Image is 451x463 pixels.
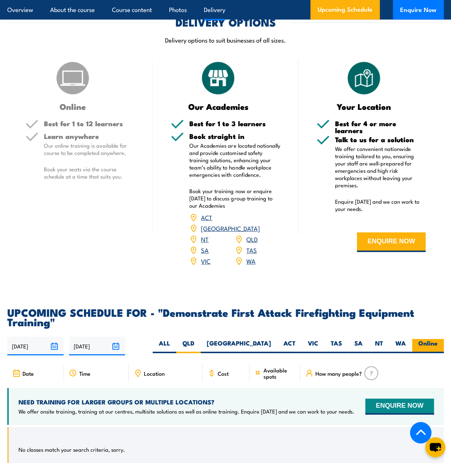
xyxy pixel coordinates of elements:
label: Online [412,339,444,353]
span: How many people? [315,370,362,376]
p: We offer onsite training, training at our centres, multisite solutions as well as online training... [19,408,354,415]
h2: DELIVERY OPTIONS [176,17,276,27]
h3: Your Location [317,102,411,111]
h5: Best for 4 or more learners [335,120,426,134]
h4: NEED TRAINING FOR LARGER GROUPS OR MULTIPLE LOCATIONS? [19,398,354,406]
label: [GEOGRAPHIC_DATA] [201,339,277,353]
a: WA [246,256,255,265]
a: [GEOGRAPHIC_DATA] [201,224,259,232]
a: TAS [246,246,257,254]
h3: Online [25,102,120,111]
a: NT [201,235,209,243]
span: Date [23,370,34,376]
a: QLD [246,235,258,243]
p: Book your seats via the course schedule at a time that suits you. [44,165,134,180]
h5: Best for 1 to 3 learners [189,120,280,127]
input: From date [7,337,64,355]
label: TAS [325,339,348,353]
a: ACT [201,213,212,221]
span: Available spots [263,367,295,379]
a: SA [201,246,209,254]
button: ENQUIRE NOW [357,232,426,252]
h3: Our Academies [171,102,265,111]
h5: Book straight in [189,133,280,140]
span: Location [144,370,165,376]
button: ENQUIRE NOW [365,399,434,415]
span: Time [79,370,90,376]
label: WA [389,339,412,353]
label: ACT [277,339,302,353]
h2: UPCOMING SCHEDULE FOR - "Demonstrate First Attack Firefighting Equipment Training" [7,307,444,326]
p: Book your training now or enquire [DATE] to discuss group training to our Academies [189,187,280,209]
span: Cost [218,370,229,376]
h5: Talk to us for a solution [335,136,426,143]
p: Our online training is available for course to be completed anywhere. [44,142,134,156]
h5: Learn anywhere [44,133,134,140]
button: chat-button [425,437,445,457]
label: QLD [176,339,201,353]
input: To date [69,337,125,355]
h5: Best for 1 to 12 learners [44,120,134,127]
label: SA [348,339,369,353]
label: NT [369,339,389,353]
p: Our Academies are located nationally and provide customised safety training solutions, enhancing ... [189,142,280,178]
p: Delivery options to suit businesses of all sizes. [7,36,444,44]
a: VIC [201,256,210,265]
p: No classes match your search criteria, sorry. [19,446,125,453]
label: ALL [153,339,176,353]
p: We offer convenient nationwide training tailored to you, ensuring your staff are well-prepared fo... [335,145,426,189]
label: VIC [302,339,325,353]
p: Enquire [DATE] and we can work to your needs. [335,198,426,212]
